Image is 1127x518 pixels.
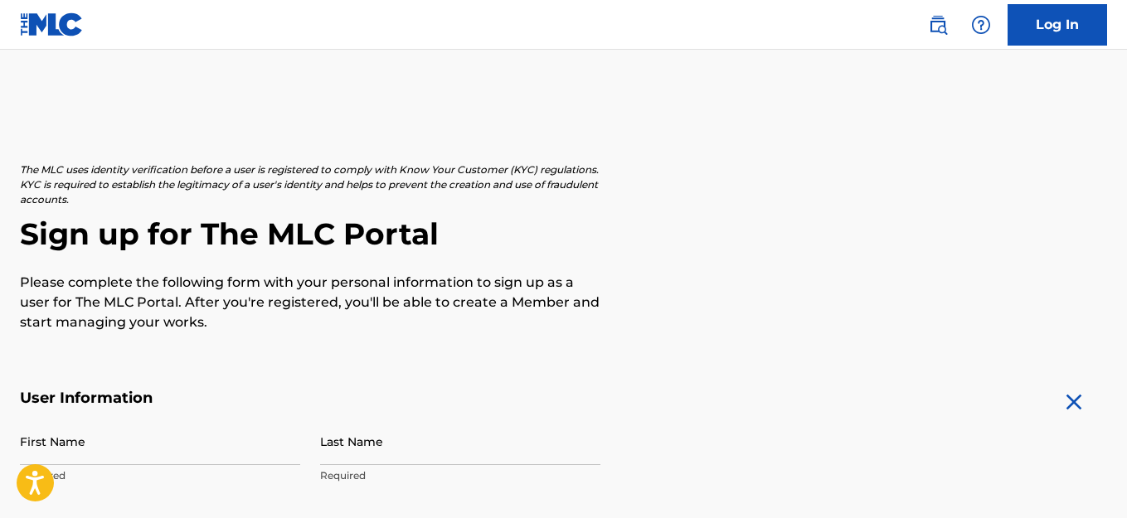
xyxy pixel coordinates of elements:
h2: Sign up for The MLC Portal [20,215,1107,253]
a: Log In [1008,4,1107,46]
a: Public Search [921,8,955,41]
img: close [1061,389,1087,415]
p: Required [320,468,600,483]
img: search [928,15,948,35]
img: MLC Logo [20,12,84,36]
img: help [971,15,991,35]
p: Please complete the following form with your personal information to sign up as a user for The ML... [20,273,600,332]
div: Help [964,8,998,41]
p: Required [20,468,300,483]
p: The MLC uses identity verification before a user is registered to comply with Know Your Customer ... [20,162,600,207]
h5: User Information [20,389,600,408]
